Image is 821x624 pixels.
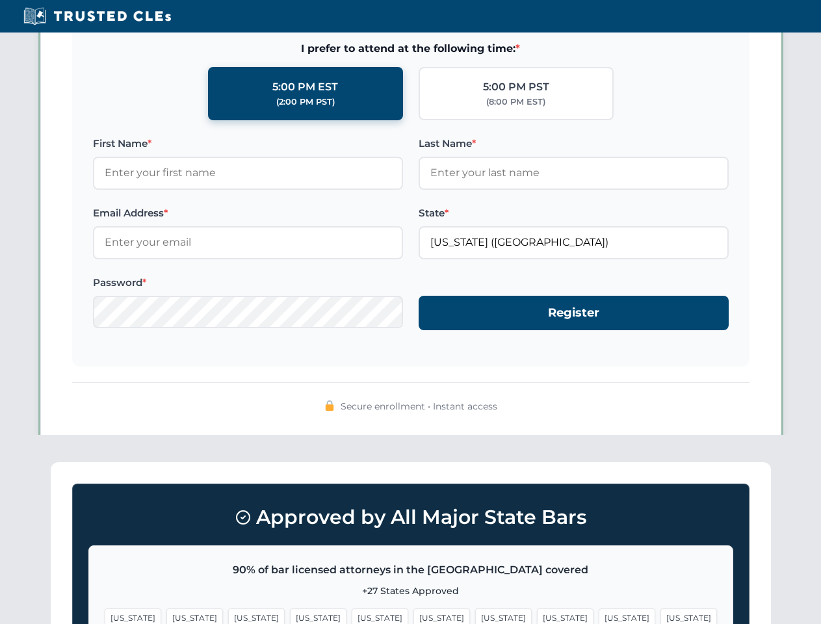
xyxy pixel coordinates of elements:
[93,226,403,259] input: Enter your email
[20,6,175,26] img: Trusted CLEs
[93,275,403,291] label: Password
[483,79,549,96] div: 5:00 PM PST
[419,136,729,151] label: Last Name
[93,157,403,189] input: Enter your first name
[341,399,497,413] span: Secure enrollment • Instant access
[419,296,729,330] button: Register
[419,157,729,189] input: Enter your last name
[272,79,338,96] div: 5:00 PM EST
[486,96,545,109] div: (8:00 PM EST)
[419,205,729,221] label: State
[324,400,335,411] img: 🔒
[93,205,403,221] label: Email Address
[88,500,733,535] h3: Approved by All Major State Bars
[105,584,717,598] p: +27 States Approved
[419,226,729,259] input: Florida (FL)
[93,136,403,151] label: First Name
[105,562,717,578] p: 90% of bar licensed attorneys in the [GEOGRAPHIC_DATA] covered
[276,96,335,109] div: (2:00 PM PST)
[93,40,729,57] span: I prefer to attend at the following time:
